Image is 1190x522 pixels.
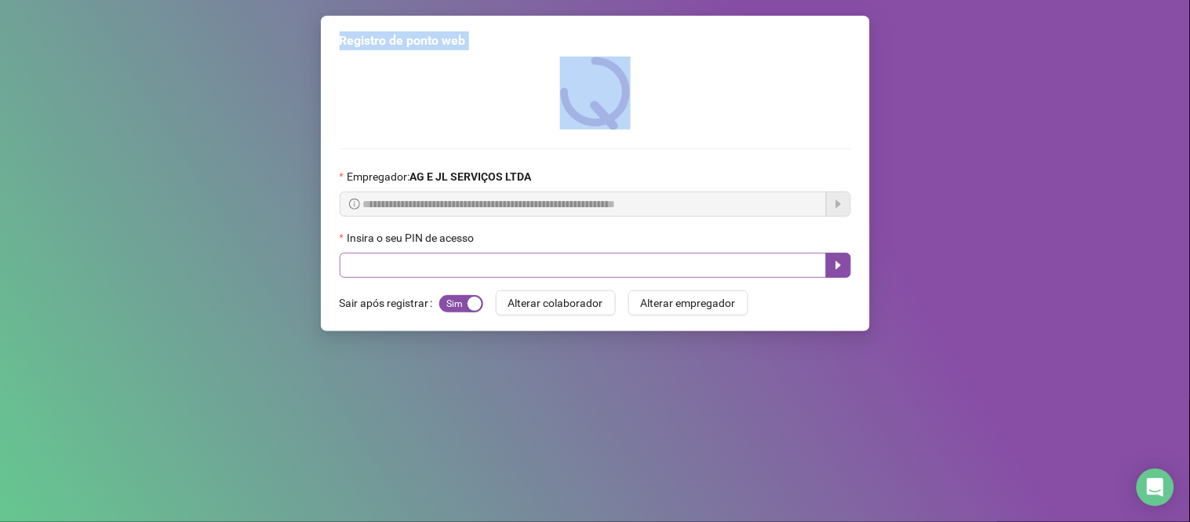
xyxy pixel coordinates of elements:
span: caret-right [832,259,845,272]
div: Open Intercom Messenger [1137,469,1174,506]
span: Empregador : [347,168,531,185]
span: info-circle [349,199,360,210]
span: Alterar colaborador [508,294,603,312]
label: Sair após registrar [340,290,439,316]
button: Alterar empregador [628,290,748,316]
span: Alterar empregador [641,294,736,312]
strong: AG E JL SERVIÇOS LTDA [409,170,531,183]
div: Registro de ponto web [340,31,851,50]
button: Alterar colaborador [496,290,616,316]
img: QRPoint [560,57,631,130]
label: Insira o seu PIN de acesso [340,229,484,246]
